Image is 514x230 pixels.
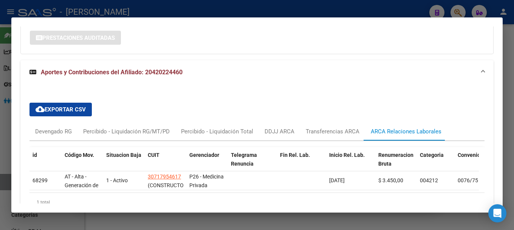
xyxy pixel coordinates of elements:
[181,127,253,136] div: Percibido - Liquidación Total
[20,60,494,84] mat-expansion-panel-header: Aportes y Contribuciones del Afiliado: 20420224460
[30,31,121,45] button: Prestaciones Auditadas
[228,147,277,180] datatable-header-cell: Telegrama Renuncia
[458,177,478,183] span: 0076/75
[458,152,480,158] span: Convenio
[42,34,115,41] span: Prestaciones Auditadas
[375,147,417,180] datatable-header-cell: Renumeracion Bruta
[106,177,128,183] span: 1 - Activo
[378,152,413,167] span: Renumeracion Bruta
[62,147,103,180] datatable-header-cell: Código Mov.
[417,147,455,180] datatable-header-cell: Categoria
[329,152,365,158] span: Inicio Rel. Lab.
[106,152,141,158] span: Situacion Baja
[65,152,94,158] span: Código Mov.
[189,152,219,158] span: Gerenciador
[371,127,441,136] div: ARCA Relaciones Laborales
[148,174,181,180] span: 30717954617
[420,177,438,183] span: 004212
[29,193,485,212] div: 1 total
[420,152,444,158] span: Categoria
[29,147,62,180] datatable-header-cell: id
[83,127,170,136] div: Percibido - Liquidación RG/MT/PD
[189,174,224,188] span: P26 - Medicina Privada
[148,152,159,158] span: CUIT
[33,177,48,183] span: 68299
[231,152,257,167] span: Telegrama Renuncia
[455,147,492,180] datatable-header-cell: Convenio
[41,69,183,76] span: Aportes y Contribuciones del Afiliado: 20420224460
[35,127,72,136] div: Devengado RG
[265,127,294,136] div: DDJJ ARCA
[65,174,98,197] span: AT - Alta - Generación de clave
[103,147,145,180] datatable-header-cell: Situacion Baja
[29,103,92,116] button: Exportar CSV
[277,147,326,180] datatable-header-cell: Fin Rel. Lab.
[306,127,359,136] div: Transferencias ARCA
[329,177,345,183] span: [DATE]
[33,152,37,158] span: id
[186,147,228,180] datatable-header-cell: Gerenciador
[280,152,310,158] span: Fin Rel. Lab.
[145,147,186,180] datatable-header-cell: CUIT
[326,147,375,180] datatable-header-cell: Inicio Rel. Lab.
[36,106,86,113] span: Exportar CSV
[148,182,190,197] span: (CONSTRUCTORA OC SRL)
[20,84,494,230] div: Aportes y Contribuciones del Afiliado: 20420224460
[378,177,403,183] span: $ 3.450,00
[36,105,45,114] mat-icon: cloud_download
[488,204,506,222] div: Open Intercom Messenger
